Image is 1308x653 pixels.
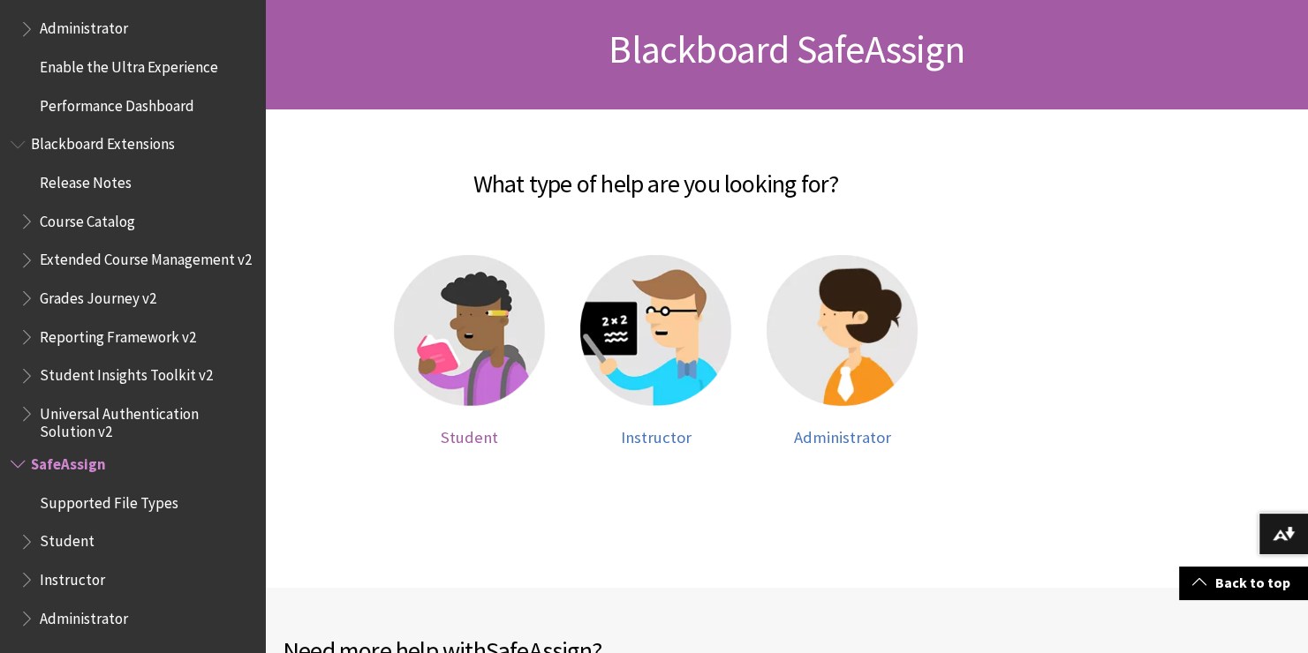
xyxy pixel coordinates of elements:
a: Student help Student [394,255,545,447]
span: Administrator [40,14,128,38]
span: Blackboard Extensions [31,130,175,154]
a: Instructor help Instructor [580,255,731,447]
img: Instructor help [580,255,731,406]
a: Administrator help Administrator [767,255,918,447]
span: Universal Authentication Solution v2 [40,399,253,440]
span: Blackboard SafeAssign [609,25,964,73]
span: Release Notes [40,168,132,191]
span: Instructor [40,565,105,589]
span: Student [40,527,95,551]
img: Administrator help [767,255,918,406]
h2: What type of help are you looking for? [283,144,1029,202]
span: Enable the Ultra Experience [40,52,218,76]
nav: Book outline for Blackboard SafeAssign [11,449,254,633]
span: Student Insights Toolkit v2 [40,361,213,385]
span: Supported File Types [40,488,178,512]
span: Administrator [40,604,128,627]
span: Instructor [621,427,692,447]
span: Grades Journey v2 [40,283,156,307]
span: Course Catalog [40,206,135,230]
span: Extended Course Management v2 [40,245,252,269]
img: Student help [394,255,545,406]
span: Reporting Framework v2 [40,322,196,346]
nav: Book outline for Blackboard Extensions [11,130,254,441]
span: Administrator [794,427,891,447]
span: Performance Dashboard [40,91,194,115]
span: SafeAssign [31,449,106,473]
span: Student [441,427,498,447]
a: Back to top [1179,567,1308,599]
